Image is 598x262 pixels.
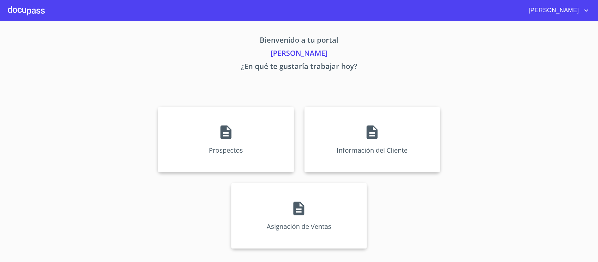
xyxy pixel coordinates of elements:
[97,48,501,61] p: [PERSON_NAME]
[97,34,501,48] p: Bienvenido a tu portal
[524,5,582,16] span: [PERSON_NAME]
[267,222,331,231] p: Asignación de Ventas
[209,146,243,155] p: Prospectos
[97,61,501,74] p: ¿En qué te gustaría trabajar hoy?
[524,5,590,16] button: account of current user
[337,146,408,155] p: Información del Cliente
